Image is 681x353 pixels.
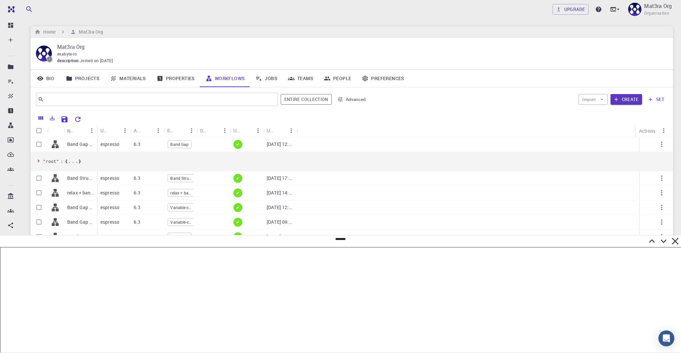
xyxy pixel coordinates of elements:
[283,70,319,87] a: Teams
[319,70,356,87] a: People
[100,124,109,137] div: Used application
[105,70,151,87] a: Materials
[267,141,293,148] p: [DATE] 12:20
[80,58,113,64] span: Joined on [DATE]
[130,124,164,137] div: Application Version
[100,141,119,148] p: espresso
[233,142,242,147] span: ✔
[67,141,94,148] p: Band Gap (LDA)
[164,124,197,137] div: Subworkflows
[658,330,674,346] div: Open Intercom Messenger
[233,176,242,181] span: ✔
[67,219,94,225] p: Band Gap (LDA) (Relax)
[120,125,130,136] button: Menu
[267,189,293,196] p: [DATE] 14:24
[134,124,142,137] div: Application Version
[100,175,119,181] p: espresso
[100,189,119,196] p: espresso
[233,205,242,210] span: ✔
[658,125,669,136] button: Menu
[67,189,94,196] p: relax + band structure (LDA)
[31,70,61,87] a: Bio
[100,233,119,240] p: espresso
[134,233,140,240] p: 6.3
[47,124,64,137] div: Icon
[645,94,668,105] button: set
[134,141,140,148] p: 6.3
[233,219,242,225] span: ✔
[76,28,103,36] h6: Mat3ra Org
[76,125,86,136] button: Sort
[61,159,64,165] span: :
[61,70,105,87] a: Projects
[100,219,119,225] p: espresso
[67,204,94,211] p: Band Gap (GGA, Relax, Norm-conserving PSPS)
[58,113,71,126] button: Save Explorer Settings
[168,234,191,240] span: Band Gap
[233,124,242,137] div: Up-to-date
[64,124,97,137] div: Name
[644,2,672,10] p: Mat3ra Org
[67,175,94,181] p: Band Structure (LDA)
[46,159,56,164] span: root
[233,190,242,196] span: ✔
[281,94,332,105] span: Filter throughout whole library including sets (folders)
[5,6,15,13] img: logo
[167,124,176,137] div: Subworkflows
[253,125,263,136] button: Menu
[200,124,209,137] div: Default
[263,124,297,137] div: Updated
[275,125,286,136] button: Sort
[636,124,669,137] div: Actions
[68,159,78,163] div: ...
[134,204,140,211] p: 6.3
[267,124,275,137] div: Updated
[134,219,140,225] p: 6.3
[335,94,369,105] button: Advanced
[168,176,194,181] span: Band Structure
[97,124,130,137] div: Used application
[168,219,194,225] span: Variable-cell Relaxation
[14,5,38,11] span: Support
[67,233,94,240] p: Band Gap (LDA)
[186,125,197,136] button: Menu
[230,124,263,137] div: Up-to-date
[33,28,104,36] nav: breadcrumb
[134,189,140,196] p: 6.3
[78,159,81,165] span: }
[134,175,140,181] p: 6.3
[233,234,242,240] span: ✔
[286,125,297,136] button: Menu
[267,175,293,181] p: [DATE] 17:23
[644,10,669,17] span: Organisation
[250,70,283,87] a: Jobs
[153,125,164,136] button: Menu
[611,94,642,105] button: Create
[57,51,77,57] span: exabyte-io
[219,125,230,136] button: Menu
[267,219,293,225] p: [DATE] 09:27
[281,94,332,105] button: Entire collection
[71,113,84,126] button: Reset Explorer Settings
[67,124,76,137] div: Name
[168,190,194,196] span: relax + band structure
[267,233,293,240] p: [DATE] 18:38
[628,3,641,16] img: Mat3ra Org
[56,159,59,164] span: "
[168,142,191,147] span: Band Gap
[209,125,219,136] button: Sort
[41,28,56,36] h6: Home
[100,204,119,211] p: espresso
[200,70,250,87] a: Workflows
[197,124,230,137] div: Default
[553,4,589,15] button: Upgrade
[86,125,97,136] button: Menu
[242,125,253,136] button: Sort
[47,113,58,123] button: Export
[176,125,186,136] button: Sort
[579,94,608,105] button: Import
[57,58,80,64] span: description :
[168,205,194,210] span: Variable-cell Relaxation
[57,43,662,51] p: Mat3ra Org
[109,125,120,136] button: Sort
